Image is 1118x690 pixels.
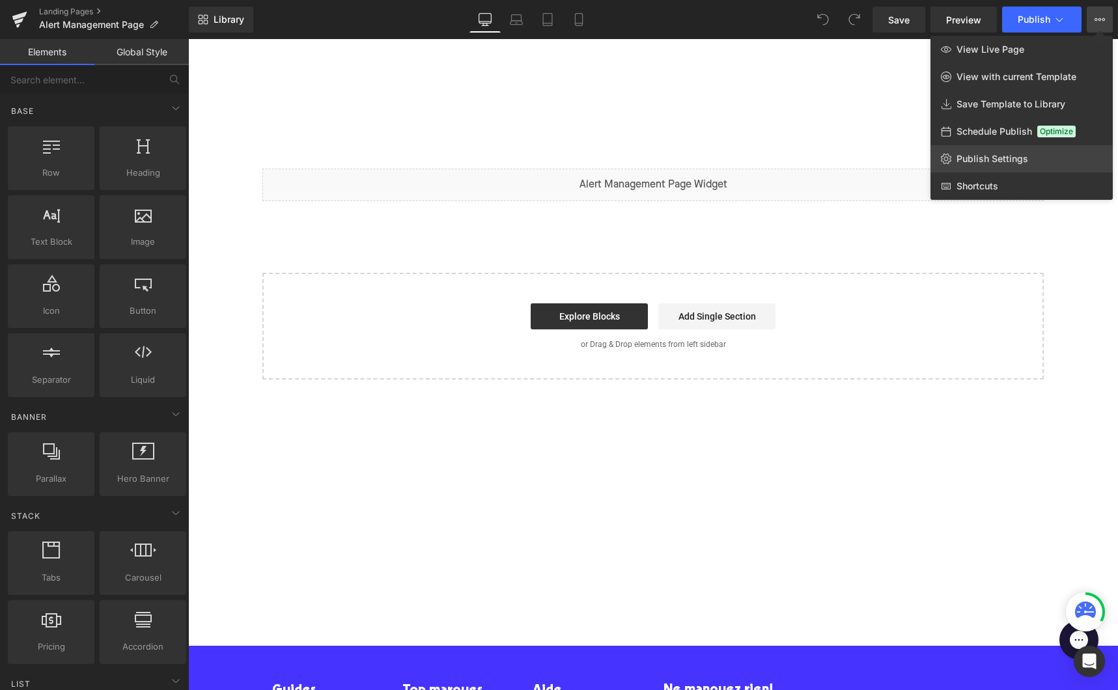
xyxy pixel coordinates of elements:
span: Text Block [12,235,91,249]
a: New Library [189,7,253,33]
span: View Live Page [957,44,1024,55]
span: Tabs [12,571,91,585]
h5: Guides [84,642,195,661]
span: Pricing [12,640,91,654]
button: View Live PageView with current TemplateSave Template to LibrarySchedule PublishOptimizePublish S... [1087,7,1113,33]
iframe: Gorgias live chat messenger [865,577,917,625]
span: Liquid [104,373,182,387]
span: Publish [1018,14,1050,25]
h5: Top marques [214,642,325,661]
span: Heading [104,166,182,180]
span: Schedule Publish [957,126,1032,137]
a: Tablet [532,7,563,33]
span: List [10,678,32,690]
a: Desktop [469,7,501,33]
a: Laptop [501,7,532,33]
a: Mobile [563,7,594,33]
span: Icon [12,304,91,318]
span: Optimize [1037,126,1076,137]
span: Alert Management Page [39,20,144,30]
a: Global Style [94,39,189,65]
button: Publish [1002,7,1082,33]
span: View with current Template [957,71,1076,83]
button: Redo [841,7,867,33]
span: Carousel [104,571,182,585]
span: Parallax [12,472,91,486]
span: Ne manquez rien! [475,644,585,657]
span: Library [214,14,244,25]
span: Save Template to Library [957,98,1065,110]
span: Button [104,304,182,318]
a: Landing Pages [39,7,189,17]
a: Explore Blocks [342,264,460,290]
span: Banner [10,411,48,423]
span: Hero Banner [104,472,182,486]
span: Accordion [104,640,182,654]
span: Image [104,235,182,249]
span: Row [12,166,91,180]
span: Publish Settings [957,153,1028,165]
button: Undo [810,7,836,33]
h5: Aide [344,642,455,661]
span: Separator [12,373,91,387]
span: Stack [10,510,42,522]
div: Open Intercom Messenger [1074,646,1105,677]
a: Add Single Section [470,264,587,290]
a: Preview [930,7,997,33]
span: Save [888,13,910,27]
span: Shortcuts [957,180,998,192]
span: Preview [946,13,981,27]
p: or Drag & Drop elements from left sidebar [95,301,835,310]
span: Base [10,105,35,117]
